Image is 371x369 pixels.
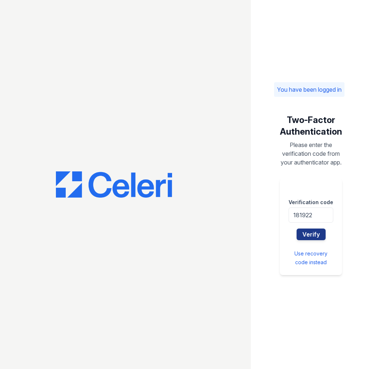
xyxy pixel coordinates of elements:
[56,171,172,198] img: CE_Logo_Blue-a8612792a0a2168367f1c8372b55b34899dd931a85d93a1a3d3e32e68fde9ad4.png
[289,199,333,206] label: Verification code
[294,250,327,265] a: Use recovery code instead
[280,140,342,167] p: Please enter the verification code from your authenticator app.
[297,229,326,240] button: Verify
[289,207,333,223] input: Enter 6-digit code
[277,85,342,94] p: You have been logged in
[280,114,342,138] h1: Two-Factor Authentication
